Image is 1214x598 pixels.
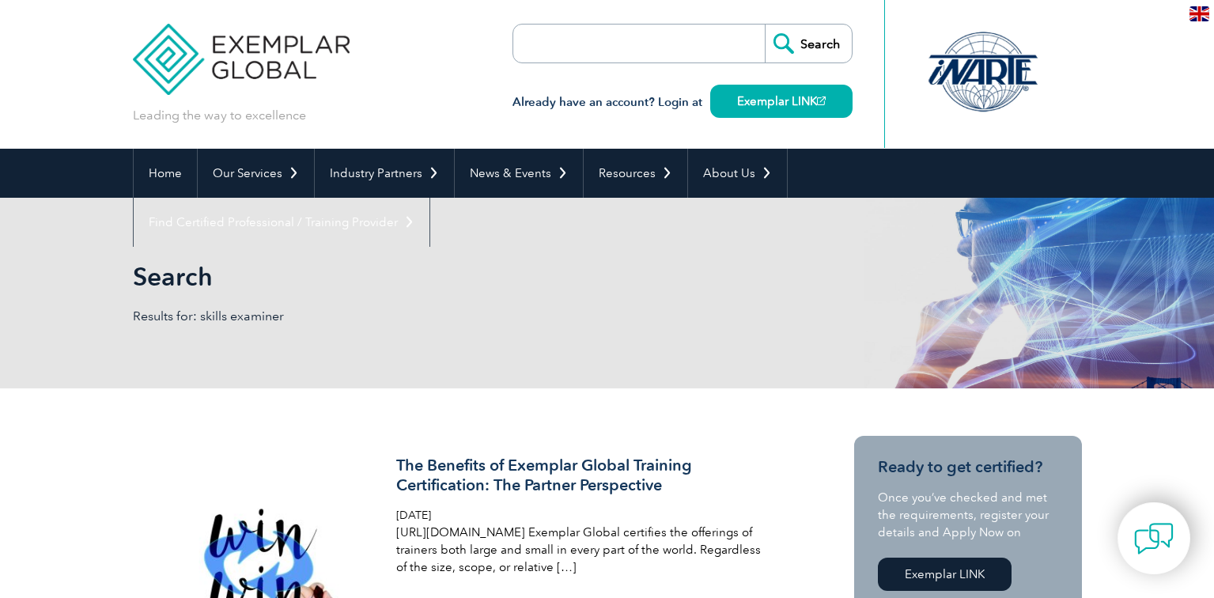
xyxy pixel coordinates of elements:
[455,149,583,198] a: News & Events
[1134,519,1174,558] img: contact-chat.png
[396,524,771,576] p: [URL][DOMAIN_NAME] Exemplar Global certifies the offerings of trainers both large and small in ev...
[512,93,853,112] h3: Already have an account? Login at
[133,107,306,124] p: Leading the way to excellence
[396,456,771,495] h3: The Benefits of Exemplar Global Training Certification: The Partner Perspective
[315,149,454,198] a: Industry Partners
[1189,6,1209,21] img: en
[878,489,1058,541] p: Once you’ve checked and met the requirements, register your details and Apply Now on
[765,25,852,62] input: Search
[396,509,431,522] span: [DATE]
[133,261,740,292] h1: Search
[710,85,853,118] a: Exemplar LINK
[878,457,1058,477] h3: Ready to get certified?
[584,149,687,198] a: Resources
[817,97,826,105] img: open_square.png
[198,149,314,198] a: Our Services
[688,149,787,198] a: About Us
[133,308,607,325] p: Results for: skills examiner
[878,558,1012,591] a: Exemplar LINK
[134,149,197,198] a: Home
[134,198,429,247] a: Find Certified Professional / Training Provider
